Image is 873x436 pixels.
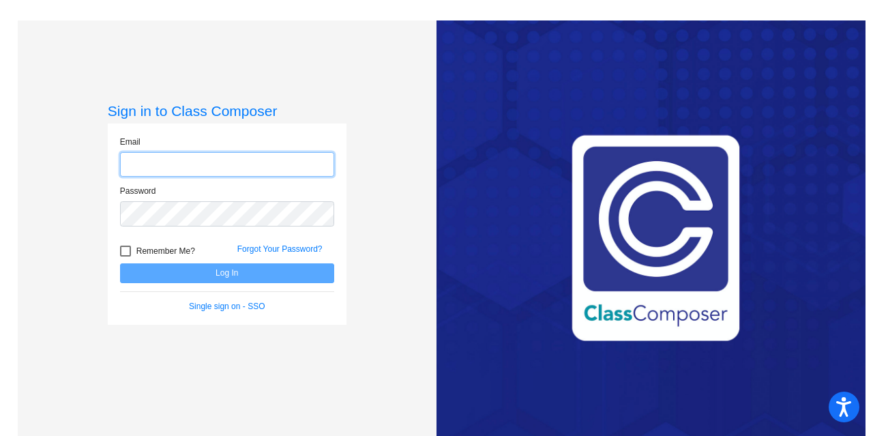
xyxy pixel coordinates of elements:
[108,102,346,119] h3: Sign in to Class Composer
[237,244,323,254] a: Forgot Your Password?
[189,302,265,311] a: Single sign on - SSO
[136,243,195,259] span: Remember Me?
[120,185,156,197] label: Password
[120,263,334,283] button: Log In
[120,136,140,148] label: Email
